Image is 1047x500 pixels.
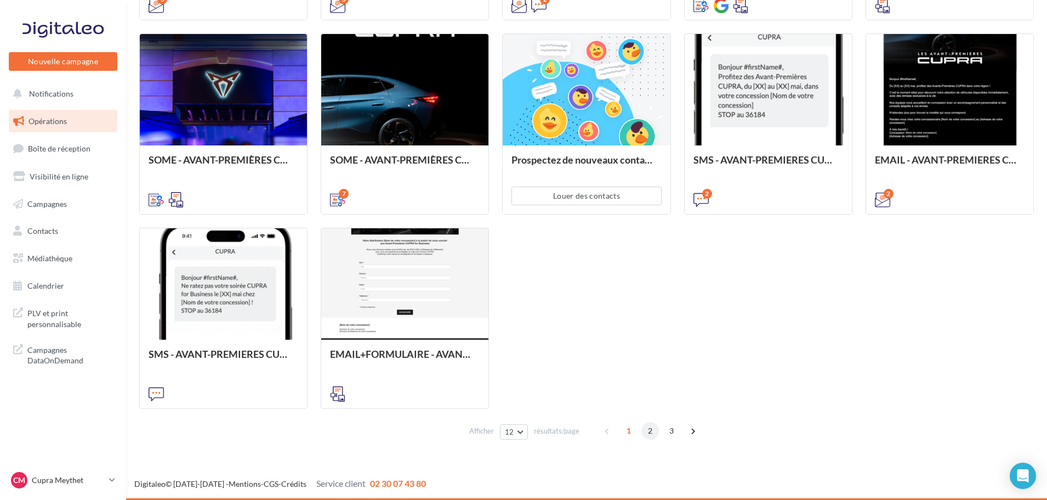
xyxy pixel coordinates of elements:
[316,478,366,488] span: Service client
[330,349,480,370] div: EMAIL+FORMULAIRE - AVANT-PREMIERES CUPRA FOR BUSINESS (VENTES PRIVEES)
[9,470,117,491] a: CM Cupra Meythet
[264,479,278,488] a: CGS
[620,422,638,440] span: 1
[27,342,113,366] span: Campagnes DataOnDemand
[7,220,120,243] a: Contacts
[469,426,494,436] span: Afficher
[370,478,426,488] span: 02 30 07 43 80
[330,154,480,176] div: SOME - AVANT-PREMIÈRES CUPRA PART (VENTES PRIVEES)
[505,428,514,436] span: 12
[511,187,661,205] button: Louer des contacts
[27,281,64,290] span: Calendrier
[28,144,90,153] span: Boîte de réception
[134,479,426,488] span: © [DATE]-[DATE] - - -
[149,349,298,370] div: SMS - AVANT-PREMIERES CUPRA FOR BUSINESS (VENTES PRIVEES)
[7,338,120,370] a: Campagnes DataOnDemand
[13,475,25,486] span: CM
[7,247,120,270] a: Médiathèque
[27,254,72,263] span: Médiathèque
[7,82,115,105] button: Notifications
[500,424,528,440] button: 12
[134,479,166,488] a: Digitaleo
[641,422,659,440] span: 2
[663,422,680,440] span: 3
[7,301,120,334] a: PLV et print personnalisable
[30,172,88,181] span: Visibilité en ligne
[27,226,58,235] span: Contacts
[7,193,120,216] a: Campagnes
[693,154,843,176] div: SMS - AVANT-PREMIERES CUPRA PART (VENTES PRIVEES)
[875,154,1025,176] div: EMAIL - AVANT-PREMIERES CUPRA PART (VENTES PRIVEES)
[7,137,120,160] a: Boîte de réception
[7,274,120,297] a: Calendrier
[29,116,67,126] span: Opérations
[511,154,661,176] div: Prospectez de nouveaux contacts
[32,475,105,486] p: Cupra Meythet
[9,52,117,71] button: Nouvelle campagne
[702,189,712,199] div: 2
[884,189,894,199] div: 2
[534,426,579,436] span: résultats/page
[7,165,120,188] a: Visibilité en ligne
[149,154,298,176] div: SOME - AVANT-PREMIÈRES CUPRA FOR BUSINESS (VENTES PRIVEES)
[27,306,113,329] span: PLV et print personnalisable
[339,189,349,199] div: 7
[7,110,120,133] a: Opérations
[27,199,67,208] span: Campagnes
[1010,463,1036,489] div: Open Intercom Messenger
[229,479,261,488] a: Mentions
[281,479,306,488] a: Crédits
[29,89,73,98] span: Notifications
